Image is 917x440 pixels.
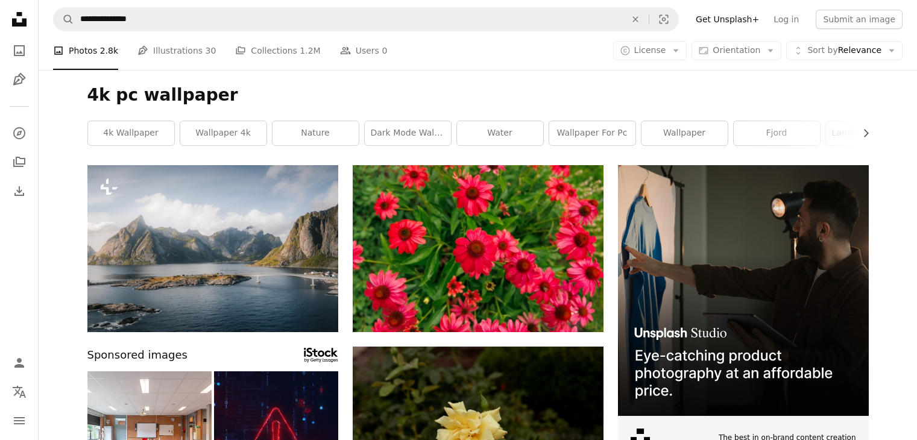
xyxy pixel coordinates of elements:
[457,121,543,145] a: water
[7,179,31,203] a: Download History
[689,10,766,29] a: Get Unsplash+
[622,8,649,31] button: Clear
[613,41,687,60] button: License
[353,165,603,332] img: a group of red flowers
[618,165,869,416] img: file-1715714098234-25b8b4e9d8faimage
[273,121,359,145] a: nature
[692,41,781,60] button: Orientation
[649,8,678,31] button: Visual search
[353,424,603,435] a: a close up of a flower
[766,10,806,29] a: Log in
[807,45,837,55] span: Sort by
[786,41,903,60] button: Sort byRelevance
[816,10,903,29] button: Submit an image
[53,7,679,31] form: Find visuals sitewide
[87,84,869,106] h1: 4k pc wallpaper
[137,31,216,70] a: Illustrations 30
[7,121,31,145] a: Explore
[634,45,666,55] span: License
[713,45,760,55] span: Orientation
[300,44,320,57] span: 1.2M
[382,44,387,57] span: 0
[826,121,912,145] a: landscape photography
[855,121,869,145] button: scroll list to the right
[87,347,187,364] span: Sponsored images
[87,243,338,254] a: a large body of water surrounded by mountains
[353,243,603,254] a: a group of red flowers
[807,45,881,57] span: Relevance
[734,121,820,145] a: fjord
[641,121,728,145] a: wallpaper
[180,121,266,145] a: wallpaper 4k
[88,121,174,145] a: 4k wallpaper
[7,39,31,63] a: Photos
[206,44,216,57] span: 30
[340,31,388,70] a: Users 0
[7,409,31,433] button: Menu
[235,31,320,70] a: Collections 1.2M
[549,121,635,145] a: wallpaper for pc
[7,380,31,404] button: Language
[7,68,31,92] a: Illustrations
[7,351,31,375] a: Log in / Sign up
[7,150,31,174] a: Collections
[87,165,338,332] img: a large body of water surrounded by mountains
[54,8,74,31] button: Search Unsplash
[365,121,451,145] a: dark mode wallpaper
